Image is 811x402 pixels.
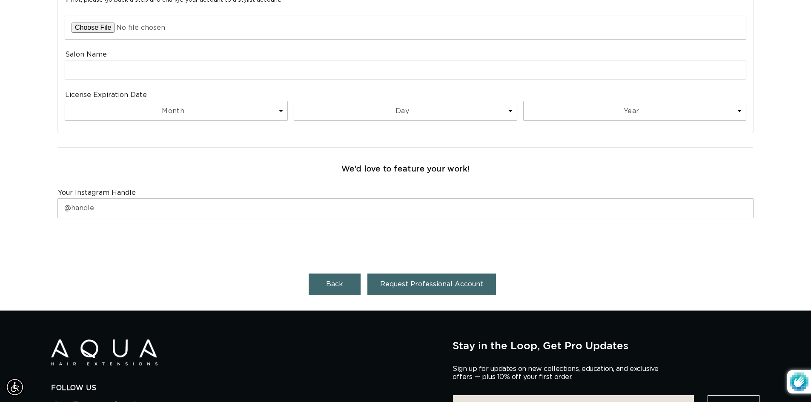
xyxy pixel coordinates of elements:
h2: Stay in the Loop, Get Pro Updates [453,339,760,351]
input: @handle [58,199,753,218]
label: Salon Name [65,50,107,59]
img: Aqua Hair Extensions [51,339,158,365]
span: Request Professional Account [380,281,483,288]
label: License Expiration Date [65,91,147,100]
h3: We'd love to feature your work! [341,165,470,174]
button: Request Professional Account [367,274,496,295]
h2: Follow Us [51,384,440,393]
button: Back [309,274,361,295]
label: Your Instagram Handle [58,188,136,197]
p: Sign up for updates on new collections, education, and exclusive offers — plus 10% off your first... [453,365,665,381]
div: Accessibility Menu [6,378,24,396]
span: Back [326,281,343,288]
iframe: Chat Widget [698,310,811,402]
